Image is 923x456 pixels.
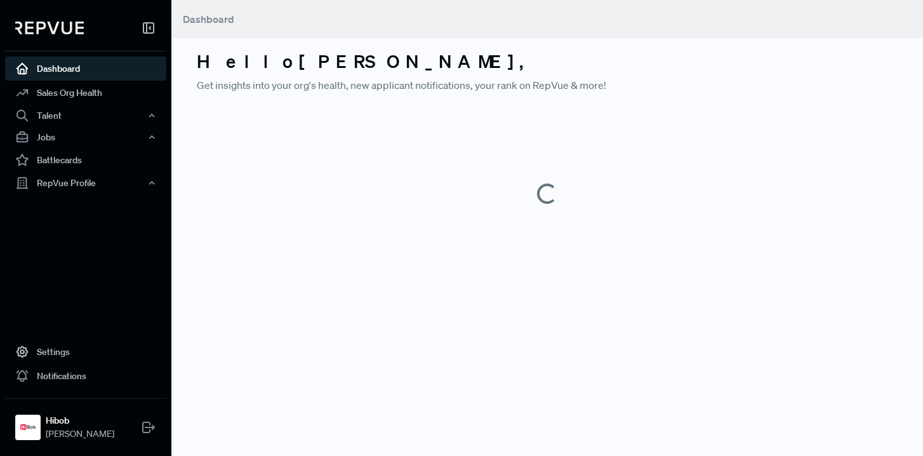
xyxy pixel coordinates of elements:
a: Settings [5,340,166,364]
a: HibobHibob[PERSON_NAME] [5,398,166,446]
a: Sales Org Health [5,81,166,105]
span: Dashboard [183,13,234,25]
span: [PERSON_NAME] [46,427,114,441]
button: Talent [5,105,166,126]
a: Dashboard [5,57,166,81]
a: Battlecards [5,148,166,172]
strong: Hibob [46,414,114,427]
a: Notifications [5,364,166,388]
button: Jobs [5,126,166,148]
img: RepVue [15,22,84,34]
img: Hibob [18,417,38,438]
button: RepVue Profile [5,172,166,194]
h3: Hello [PERSON_NAME] , [197,51,898,72]
p: Get insights into your org's health, new applicant notifications, your rank on RepVue & more! [197,77,898,93]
